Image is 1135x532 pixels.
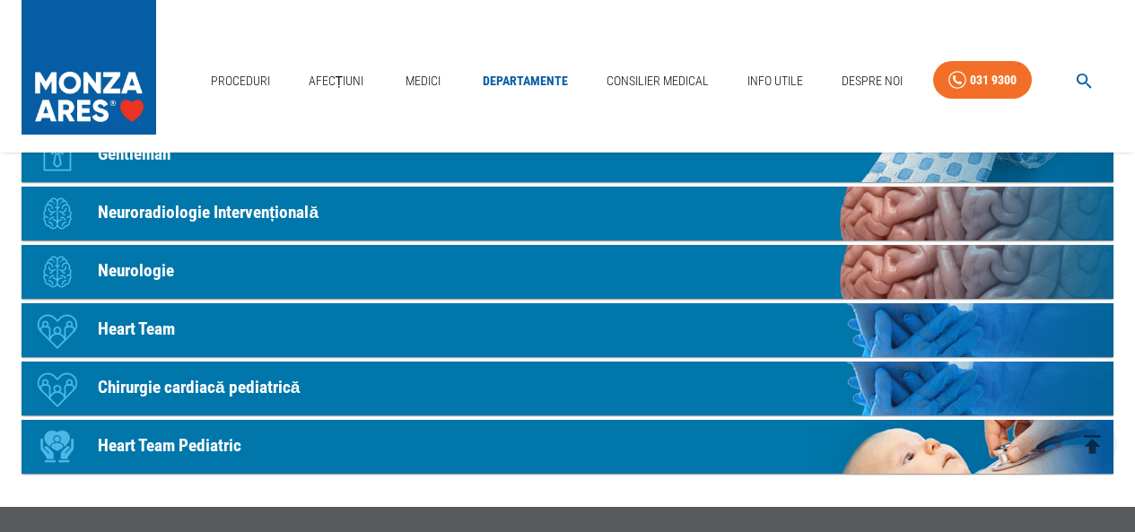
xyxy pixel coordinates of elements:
a: Afecțiuni [301,63,371,100]
a: IconGentleman [22,128,1113,182]
p: Heart Team Pediatric [98,433,241,459]
p: Neuroradiologie Intervențională [98,200,319,226]
a: Info Utile [740,63,810,100]
a: Departamente [476,63,575,100]
div: Icon [31,128,84,182]
button: delete [1068,420,1117,469]
p: Chirurgie cardiacă pediatrică [98,375,300,401]
div: Icon [31,420,84,474]
div: Icon [31,187,84,240]
a: Proceduri [204,63,277,100]
a: 031 9300 [933,61,1032,100]
div: Icon [31,303,84,357]
a: IconNeuroradiologie Intervențională [22,187,1113,240]
a: Medici [395,63,452,100]
p: Neurologie [98,258,174,284]
div: 031 9300 [970,69,1017,92]
a: Despre Noi [834,63,910,100]
a: Consilier Medical [599,63,716,100]
a: IconHeart Team Pediatric [22,420,1113,474]
div: Icon [31,245,84,299]
p: Heart Team [98,317,175,343]
a: IconHeart Team [22,303,1113,357]
p: Gentleman [98,142,170,168]
a: IconNeurologie [22,245,1113,299]
a: IconChirurgie cardiacă pediatrică [22,362,1113,415]
div: Icon [31,362,84,415]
